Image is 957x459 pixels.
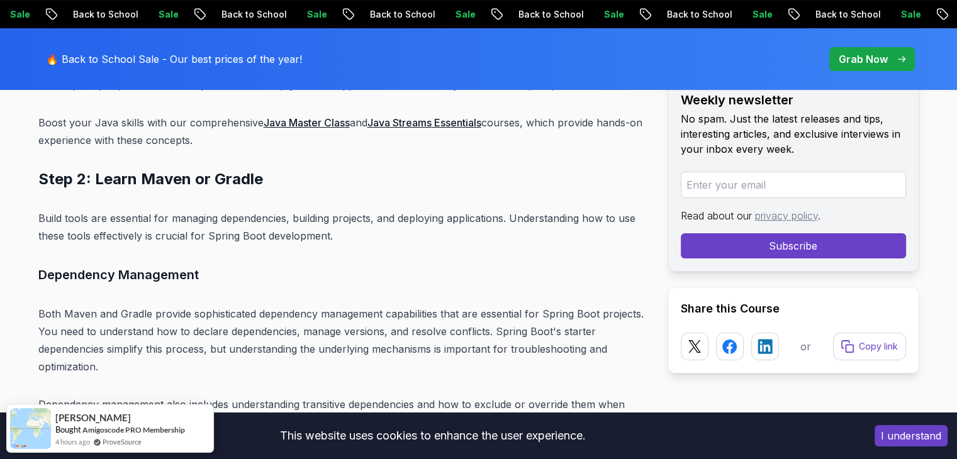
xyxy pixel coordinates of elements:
[55,436,90,447] span: 4 hours ago
[38,169,647,189] h2: Step 2: Learn Maven or Gradle
[82,425,185,434] a: Amigoscode PRO Membership
[10,408,51,449] img: provesource social proof notification image
[833,333,906,360] button: Copy link
[295,8,335,21] p: Sale
[9,422,856,450] div: This website uses cookies to enhance the user experience.
[859,340,898,353] p: Copy link
[444,8,484,21] p: Sale
[38,114,647,149] p: Boost your Java skills with our comprehensive and courses, which provide hands-on experience with...
[264,116,350,129] a: Java Master Class
[655,8,741,21] p: Back to School
[55,424,81,434] span: Bought
[681,91,906,109] h2: Weekly newsletter
[147,8,187,21] p: Sale
[592,8,632,21] p: Sale
[875,425,948,446] button: Accept cookies
[755,209,818,222] a: privacy policy
[38,395,647,431] p: Dependency management also includes understanding transitive dependencies and how to exclude or o...
[103,436,142,447] a: ProveSource
[681,233,906,258] button: Subscribe
[681,300,906,318] h2: Share this Course
[38,305,647,375] p: Both Maven and Gradle provide sophisticated dependency management capabilities that are essential...
[46,52,302,67] p: 🔥 Back to School Sale - Our best prices of the year!
[803,8,889,21] p: Back to School
[61,8,147,21] p: Back to School
[889,8,929,21] p: Sale
[367,116,481,129] a: Java Streams Essentials
[839,52,888,67] p: Grab Now
[55,412,131,423] span: [PERSON_NAME]
[681,172,906,198] input: Enter your email
[210,8,295,21] p: Back to School
[681,111,906,157] p: No spam. Just the latest releases and tips, interesting articles, and exclusive interviews in you...
[38,209,647,245] p: Build tools are essential for managing dependencies, building projects, and deploying application...
[358,8,444,21] p: Back to School
[38,265,647,285] h3: Dependency Management
[800,339,811,354] p: or
[741,8,781,21] p: Sale
[681,208,906,223] p: Read about our .
[506,8,592,21] p: Back to School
